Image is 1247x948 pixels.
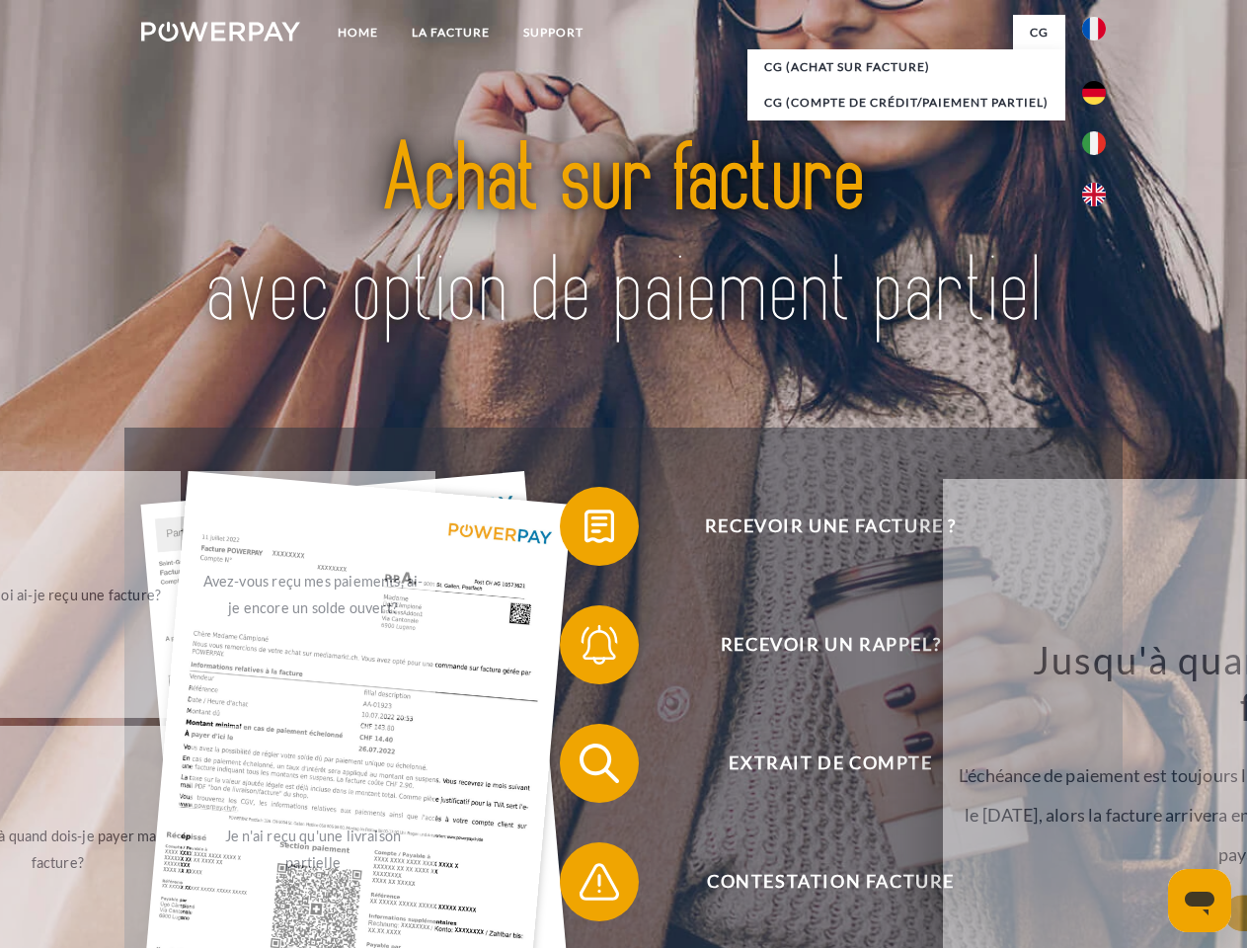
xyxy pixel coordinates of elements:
iframe: Bouton de lancement de la fenêtre de messagerie [1168,869,1231,932]
a: Home [321,15,395,50]
a: Support [507,15,600,50]
button: Extrait de compte [560,724,1073,803]
div: Je n'ai reçu qu'une livraison partielle [202,823,425,876]
a: CG (Compte de crédit/paiement partiel) [747,85,1065,120]
img: en [1082,183,1106,206]
img: logo-powerpay-white.svg [141,22,300,41]
span: Extrait de compte [588,724,1072,803]
a: Avez-vous reçu mes paiements, ai-je encore un solde ouvert? [191,471,436,718]
img: title-powerpay_fr.svg [189,95,1058,378]
img: it [1082,131,1106,155]
div: Avez-vous reçu mes paiements, ai-je encore un solde ouvert? [202,568,425,621]
span: Contestation Facture [588,842,1072,921]
img: qb_warning.svg [575,857,624,907]
img: fr [1082,17,1106,40]
a: CG [1013,15,1065,50]
a: LA FACTURE [395,15,507,50]
img: qb_search.svg [575,739,624,788]
a: CG (achat sur facture) [747,49,1065,85]
img: de [1082,81,1106,105]
button: Contestation Facture [560,842,1073,921]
